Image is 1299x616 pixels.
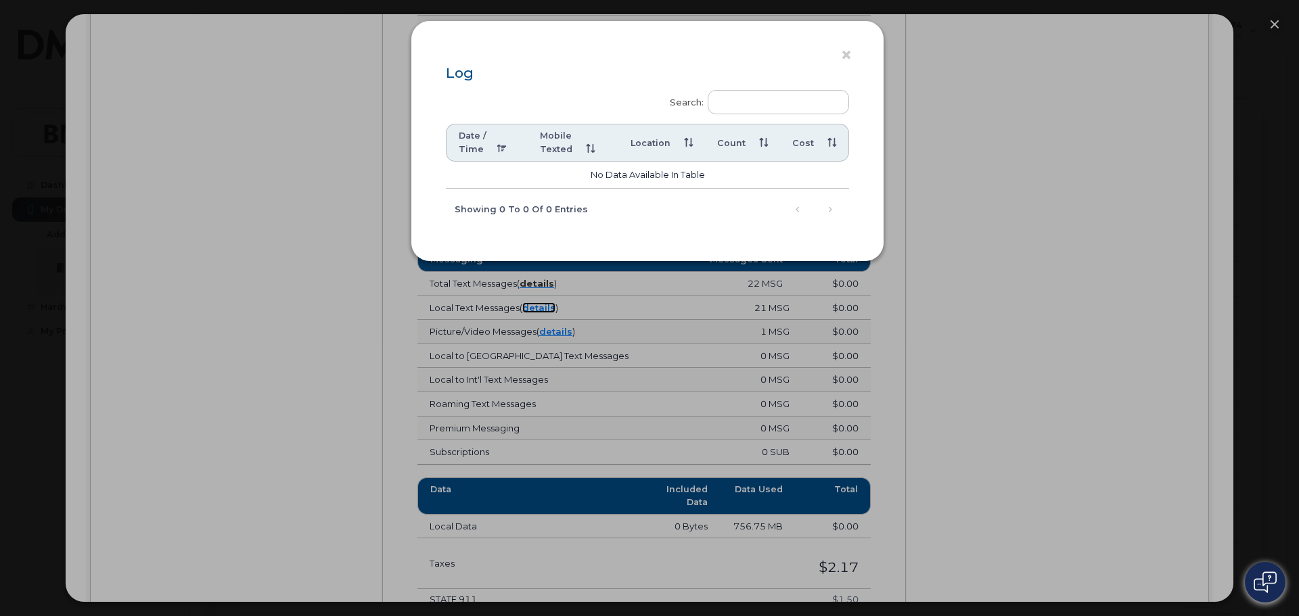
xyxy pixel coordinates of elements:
th: Location: activate to sort column ascending [618,124,705,162]
a: Next [820,199,840,220]
a: Previous [788,199,808,220]
td: No data available in table [446,162,849,189]
div: Showing 0 to 0 of 0 entries [446,197,588,220]
img: Open chat [1254,571,1277,593]
label: Search: [661,81,849,119]
th: Count: activate to sort column ascending [705,124,780,162]
th: Cost: activate to sort column ascending [780,124,849,162]
input: Search: [708,90,849,114]
th: Date / Time: activate to sort column descending [446,124,528,162]
th: Mobile Texted: activate to sort column ascending [528,124,618,162]
button: × [840,45,859,66]
div: Log [446,66,849,81]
